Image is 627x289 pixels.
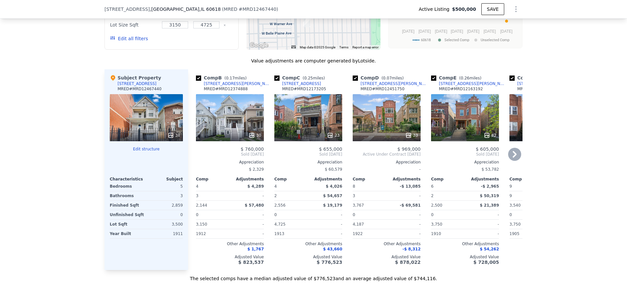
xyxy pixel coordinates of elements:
[517,81,585,86] div: [STREET_ADDRESS][PERSON_NAME]
[457,76,484,80] span: ( miles)
[353,222,364,227] span: 4,187
[148,191,183,200] div: 3
[274,177,308,182] div: Comp
[397,146,421,152] span: $ 969,000
[199,7,220,12] span: , IL 60618
[274,152,342,157] span: Sold [DATE]
[238,260,264,265] span: $ 823,537
[310,229,342,238] div: -
[231,229,264,238] div: -
[323,194,342,198] span: $ 54,657
[431,254,499,260] div: Adjusted Value
[274,191,307,200] div: 2
[474,260,499,265] span: $ 728,005
[418,29,431,34] text: [DATE]
[222,6,278,12] div: ( )
[466,210,499,219] div: -
[339,45,348,49] a: Terms (opens in new tab)
[274,254,342,260] div: Adjusted Value
[323,203,342,208] span: $ 19,179
[431,152,499,157] span: Sold [DATE]
[361,81,428,86] div: [STREET_ADDRESS][PERSON_NAME]
[509,75,562,81] div: Comp F
[509,241,577,246] div: Other Adjustments
[509,203,521,208] span: 3,540
[439,81,507,86] div: [STREET_ADDRESS][PERSON_NAME]
[274,81,321,86] a: [STREET_ADDRESS]
[223,24,226,26] button: Clear
[196,152,264,157] span: Sold [DATE]
[387,177,421,182] div: Adjustments
[402,29,414,34] text: [DATE]
[353,184,355,189] span: 8
[241,146,264,152] span: $ 760,000
[431,177,465,182] div: Comp
[239,7,277,12] span: # MRD12467440
[431,160,499,165] div: Appreciation
[353,212,355,217] span: 0
[509,212,512,217] span: 0
[304,76,313,80] span: 0.25
[245,203,264,208] span: $ 57,480
[110,146,183,152] button: Edit structure
[480,194,499,198] span: $ 50,319
[431,222,442,227] span: 3,750
[148,220,183,229] div: 3,500
[196,177,230,182] div: Comp
[431,241,499,246] div: Other Adjustments
[248,41,270,50] img: Google
[310,210,342,219] div: -
[403,247,421,251] span: -$ 8,312
[104,58,522,64] div: Value adjustments are computer generated by Lotside .
[431,212,434,217] span: 0
[204,86,248,92] div: MRED # MRD12374888
[231,191,264,200] div: -
[509,254,577,260] div: Adjusted Value
[168,132,180,139] div: 38
[388,220,421,229] div: -
[323,247,342,251] span: $ 43,660
[466,229,499,238] div: -
[509,222,521,227] span: 3,750
[481,38,509,42] text: Unselected Comp
[104,270,522,282] div: The selected comps have a median adjusted value of $776,523 and an average adjusted value of $744...
[353,160,421,165] div: Appreciation
[196,212,199,217] span: 0
[319,146,342,152] span: $ 655,000
[431,203,442,208] span: 2,500
[500,29,513,34] text: [DATE]
[300,45,335,49] span: Map data ©2025 Google
[110,182,145,191] div: Bedrooms
[310,220,342,229] div: -
[303,16,310,27] div: 4121 N Troy St
[224,7,237,12] span: MRED
[110,201,145,210] div: Finished Sqft
[480,247,499,251] span: $ 54,262
[509,3,522,16] button: Show Options
[509,191,542,200] div: 9
[274,212,277,217] span: 0
[196,254,264,260] div: Adjusted Value
[249,167,264,172] span: $ 2,329
[110,177,146,182] div: Characteristics
[118,81,156,86] div: [STREET_ADDRESS]
[431,184,434,189] span: 6
[388,210,421,219] div: -
[231,210,264,219] div: -
[274,160,342,165] div: Appreciation
[481,184,499,189] span: -$ 2,965
[248,184,264,189] span: $ 4,289
[196,75,249,81] div: Comp B
[379,76,406,80] span: ( miles)
[353,229,385,238] div: 1922
[395,260,421,265] span: $ 878,022
[282,86,326,92] div: MRED # MRD12173205
[249,132,261,139] div: 30
[274,222,285,227] span: 4,725
[110,191,145,200] div: Bathrooms
[248,41,270,50] a: Open this area in Google Maps (opens a new window)
[509,229,542,238] div: 1905
[231,220,264,229] div: -
[196,241,264,246] div: Other Adjustments
[274,184,277,189] span: 4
